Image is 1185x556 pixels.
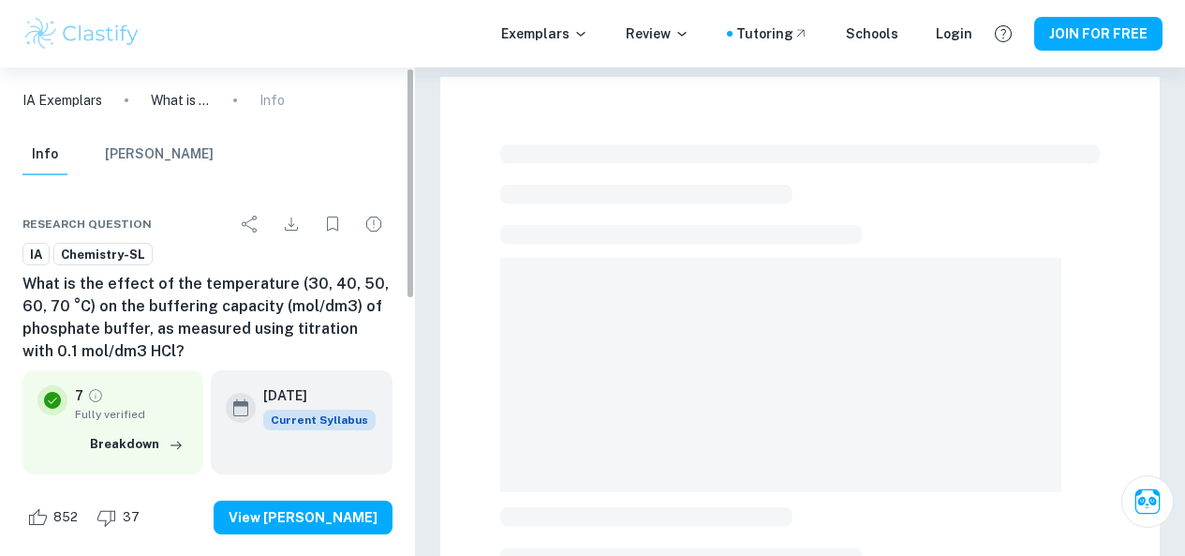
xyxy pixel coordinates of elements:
div: This exemplar is based on the current syllabus. Feel free to refer to it for inspiration/ideas wh... [263,410,376,430]
a: Tutoring [736,23,808,44]
button: Ask Clai [1121,475,1174,528]
p: Info [259,90,285,111]
div: Like [22,503,88,533]
p: 7 [75,385,83,406]
div: Report issue [355,205,393,243]
button: [PERSON_NAME] [105,134,214,175]
button: JOIN FOR FREE [1034,17,1163,51]
button: Breakdown [85,430,188,458]
a: IA Exemplars [22,90,102,111]
div: Bookmark [314,205,351,243]
h6: [DATE] [263,385,361,406]
span: Research question [22,216,152,233]
div: Share [231,205,269,243]
a: Grade fully verified [87,387,104,404]
button: Info [22,134,67,175]
button: Help and Feedback [987,18,1019,50]
a: Schools [846,23,898,44]
div: Dislike [92,503,150,533]
span: 852 [43,508,88,527]
p: Review [626,23,689,44]
h6: What is the effect of the temperature (30, 40, 50, 60, 70 °C) on the buffering capacity (mol/dm3)... [22,273,393,363]
p: Exemplars [501,23,588,44]
span: IA [23,246,49,264]
a: IA [22,243,50,266]
button: View [PERSON_NAME] [214,501,393,534]
div: Download [273,205,310,243]
a: Chemistry-SL [53,243,153,266]
a: Login [936,23,972,44]
span: Current Syllabus [263,410,376,430]
img: Clastify logo [22,15,141,53]
span: Fully verified [75,406,188,423]
span: Chemistry-SL [54,246,152,264]
p: What is the effect of the temperature (30, 40, 50, 60, 70 °C) on the buffering capacity (mol/dm3)... [151,90,211,111]
span: 37 [112,508,150,527]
